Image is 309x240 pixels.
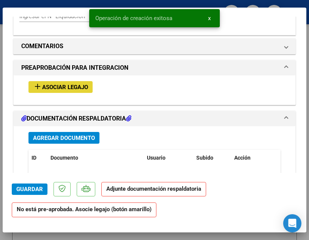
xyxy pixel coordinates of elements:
mat-expansion-panel-header: COMENTARIOS [14,39,295,54]
span: Operación de creación exitosa [95,14,172,22]
div: Open Intercom Messenger [283,214,301,232]
span: Asociar Legajo [42,84,88,91]
span: Usuario [147,155,166,161]
span: ID [32,155,36,161]
span: Guardar [16,186,43,193]
strong: Adjunte documentación respaldatoria [106,185,201,192]
span: Subido [196,155,213,161]
span: Acción [234,155,251,161]
mat-expansion-panel-header: DOCUMENTACIÓN RESPALDATORIA [14,111,295,126]
mat-icon: add [33,82,42,91]
button: Agregar Documento [28,132,99,144]
datatable-header-cell: Acción [231,150,269,166]
datatable-header-cell: Documento [47,150,144,166]
h1: COMENTARIOS [21,42,63,51]
button: Guardar [12,184,47,195]
button: x [202,11,217,25]
datatable-header-cell: Usuario [144,150,193,166]
button: Asociar Legajo [28,81,93,93]
div: PREAPROBACIÓN PARA INTEGRACION [14,75,295,105]
span: Documento [50,155,78,161]
datatable-header-cell: ID [28,150,47,166]
h1: PREAPROBACIÓN PARA INTEGRACION [21,63,128,72]
strong: No está pre-aprobada. Asocie legajo (botón amarillo) [12,202,156,217]
span: Agregar Documento [33,135,95,141]
mat-expansion-panel-header: PREAPROBACIÓN PARA INTEGRACION [14,60,295,75]
span: x [208,15,211,22]
datatable-header-cell: Subido [193,150,231,166]
h1: DOCUMENTACIÓN RESPALDATORIA [21,114,131,123]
